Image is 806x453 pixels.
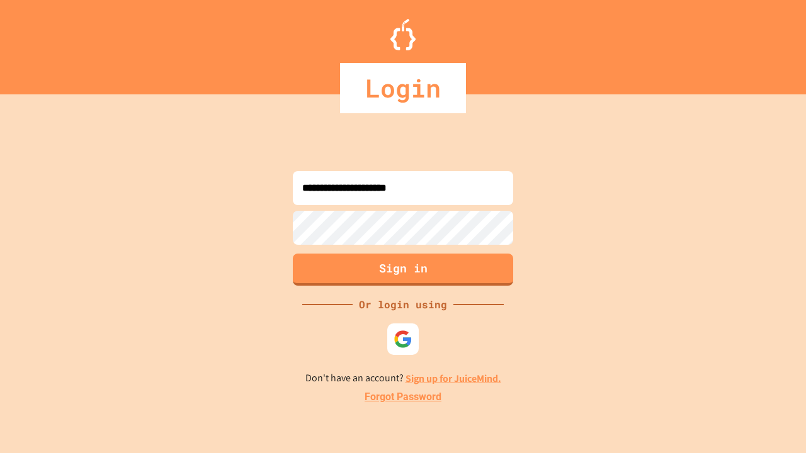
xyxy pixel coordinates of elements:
div: Login [340,63,466,113]
img: Logo.svg [390,19,416,50]
a: Forgot Password [365,389,441,405]
p: Don't have an account? [305,371,501,386]
div: Or login using [353,297,453,312]
img: google-icon.svg [394,330,412,349]
a: Sign up for JuiceMind. [406,372,501,385]
button: Sign in [293,254,513,286]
